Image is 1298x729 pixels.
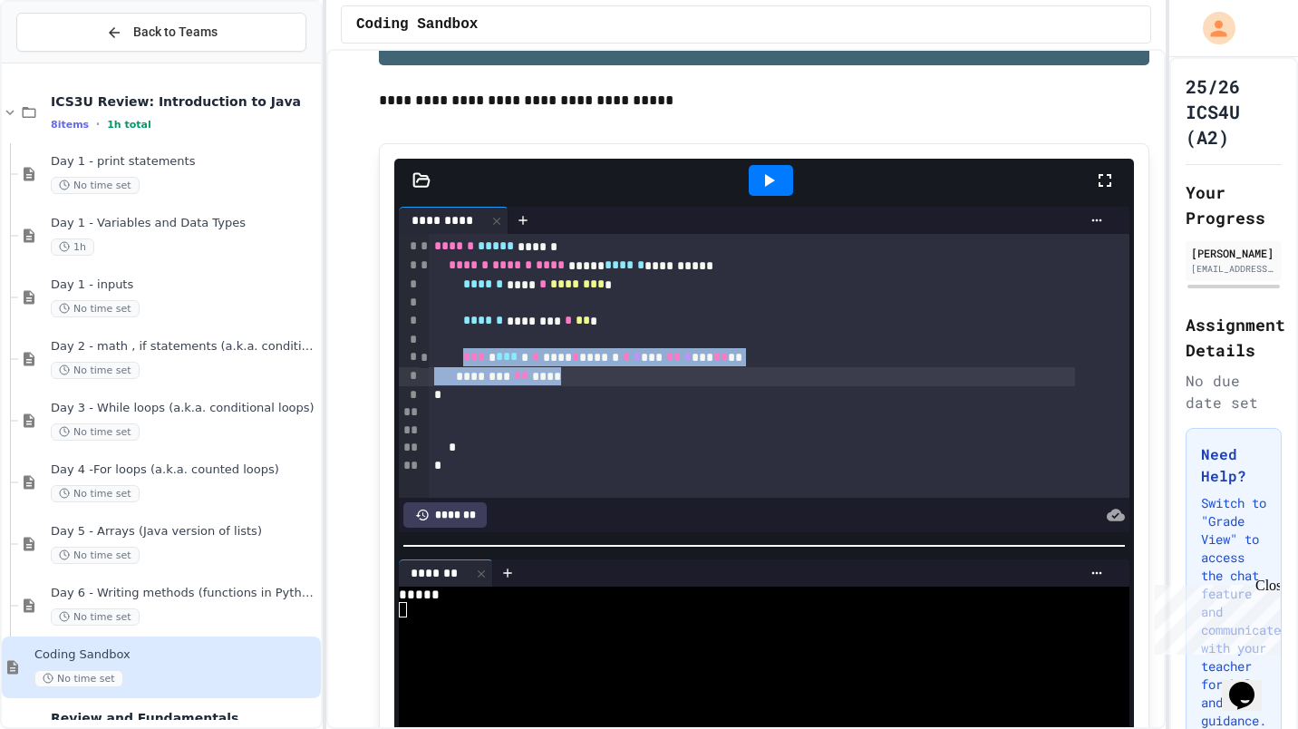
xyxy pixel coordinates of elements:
[1186,370,1282,413] div: No due date set
[1186,73,1282,150] h1: 25/26 ICS4U (A2)
[51,119,89,131] span: 8 items
[51,339,317,355] span: Day 2 - math , if statements (a.k.a. conditionals) and Boolean operators
[7,7,125,115] div: Chat with us now!Close
[51,401,317,416] span: Day 3 - While loops (a.k.a. conditional loops)
[34,647,317,663] span: Coding Sandbox
[51,423,140,441] span: No time set
[1191,245,1276,261] div: [PERSON_NAME]
[96,117,100,131] span: •
[1191,262,1276,276] div: [EMAIL_ADDRESS][PERSON_NAME][DOMAIN_NAME]
[1201,443,1266,487] h3: Need Help?
[1186,180,1282,230] h2: Your Progress
[51,177,140,194] span: No time set
[34,670,123,687] span: No time set
[51,710,317,726] span: Review and Fundamentals
[133,23,218,42] span: Back to Teams
[51,93,317,110] span: ICS3U Review: Introduction to Java
[51,524,317,539] span: Day 5 - Arrays (Java version of lists)
[51,547,140,564] span: No time set
[51,608,140,626] span: No time set
[1186,312,1282,363] h2: Assignment Details
[107,119,151,131] span: 1h total
[51,277,317,293] span: Day 1 - inputs
[356,14,478,35] span: Coding Sandbox
[1148,578,1280,655] iframe: chat widget
[16,13,306,52] button: Back to Teams
[1184,7,1240,49] div: My Account
[51,462,317,478] span: Day 4 -For loops (a.k.a. counted loops)
[51,362,140,379] span: No time set
[1222,656,1280,711] iframe: chat widget
[51,154,317,170] span: Day 1 - print statements
[51,586,317,601] span: Day 6 - Writing methods (functions in Python)
[51,300,140,317] span: No time set
[51,216,317,231] span: Day 1 - Variables and Data Types
[51,238,94,256] span: 1h
[51,485,140,502] span: No time set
